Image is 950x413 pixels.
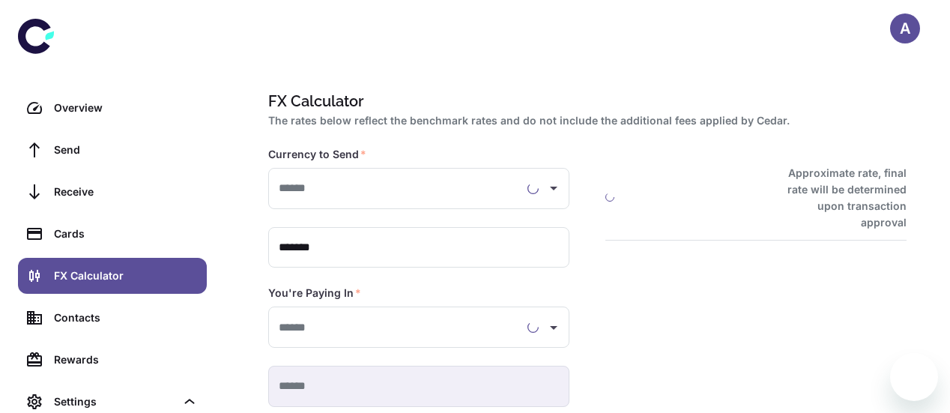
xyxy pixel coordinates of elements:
[268,147,366,162] label: Currency to Send
[54,226,198,242] div: Cards
[54,394,175,410] div: Settings
[54,352,198,368] div: Rewards
[890,353,938,401] iframe: Button to launch messaging window
[18,258,207,294] a: FX Calculator
[18,132,207,168] a: Send
[890,13,920,43] button: A
[268,286,361,301] label: You're Paying In
[54,100,198,116] div: Overview
[18,174,207,210] a: Receive
[54,142,198,158] div: Send
[54,184,198,200] div: Receive
[543,178,564,199] button: Open
[268,90,901,112] h1: FX Calculator
[54,268,198,284] div: FX Calculator
[543,317,564,338] button: Open
[18,90,207,126] a: Overview
[54,310,198,326] div: Contacts
[771,165,907,231] h6: Approximate rate, final rate will be determined upon transaction approval
[18,300,207,336] a: Contacts
[18,216,207,252] a: Cards
[18,342,207,378] a: Rewards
